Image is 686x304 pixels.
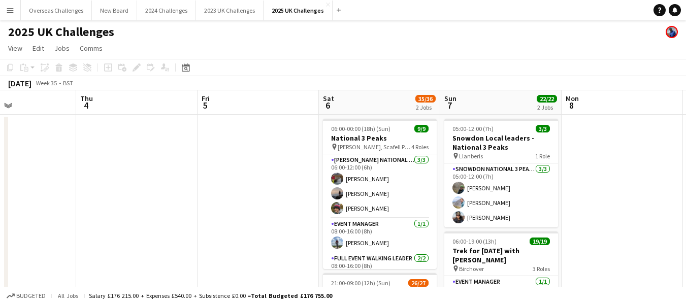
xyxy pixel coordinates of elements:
[251,292,332,299] span: Total Budgeted £176 755.00
[16,292,46,299] span: Budgeted
[5,290,47,301] button: Budgeted
[8,24,114,40] h1: 2025 UK Challenges
[56,292,80,299] span: All jobs
[80,44,103,53] span: Comms
[50,42,74,55] a: Jobs
[137,1,196,20] button: 2024 Challenges
[21,1,92,20] button: Overseas Challenges
[8,44,22,53] span: View
[196,1,264,20] button: 2023 UK Challenges
[89,292,332,299] div: Salary £176 215.00 + Expenses £540.00 + Subsistence £0.00 =
[28,42,48,55] a: Edit
[92,1,137,20] button: New Board
[264,1,333,20] button: 2025 UK Challenges
[34,79,59,87] span: Week 35
[63,79,73,87] div: BST
[54,44,70,53] span: Jobs
[8,78,31,88] div: [DATE]
[32,44,44,53] span: Edit
[4,42,26,55] a: View
[76,42,107,55] a: Comms
[666,26,678,38] app-user-avatar: Andy Baker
